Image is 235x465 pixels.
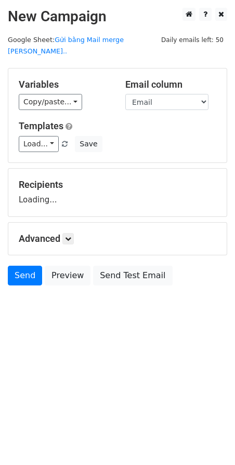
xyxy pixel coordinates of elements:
[8,266,42,285] a: Send
[19,179,216,206] div: Loading...
[158,36,227,44] a: Daily emails left: 50
[45,266,90,285] a: Preview
[125,79,216,90] h5: Email column
[19,79,110,90] h5: Variables
[93,266,172,285] a: Send Test Email
[19,233,216,244] h5: Advanced
[75,136,102,152] button: Save
[8,36,124,56] small: Google Sheet:
[19,136,59,152] a: Load...
[19,94,82,110] a: Copy/paste...
[158,34,227,46] span: Daily emails left: 50
[19,179,216,190] h5: Recipients
[8,36,124,56] a: Gửi bằng Mail merge [PERSON_NAME]..
[19,120,63,131] a: Templates
[8,8,227,25] h2: New Campaign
